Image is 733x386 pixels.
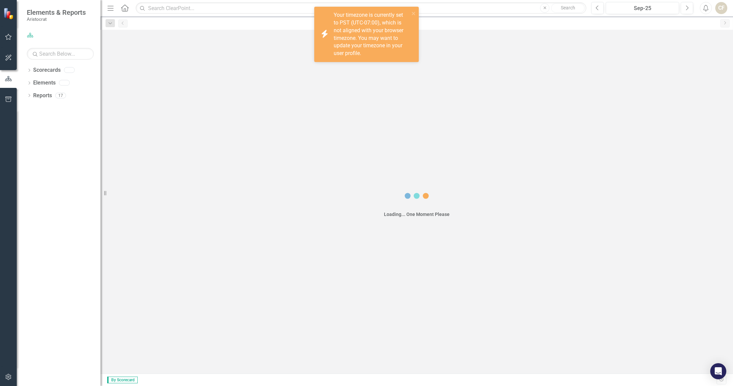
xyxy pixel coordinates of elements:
small: Aristocrat [27,16,86,22]
a: Reports [33,92,52,100]
span: By Scorecard [107,377,138,383]
a: Scorecards [33,66,61,74]
span: Search [561,5,575,10]
button: Sep-25 [606,2,679,14]
span: Elements & Reports [27,8,86,16]
div: Loading... One Moment Please [384,211,450,218]
button: Search [551,3,585,13]
input: Search ClearPoint... [136,2,586,14]
div: Sep-25 [608,4,677,12]
div: Your timezone is currently set to PST (UTC-07:00), which is not aligned with your browser timezon... [334,11,409,57]
input: Search Below... [27,48,94,60]
div: 17 [55,93,66,98]
button: CF [715,2,727,14]
button: close [411,9,416,17]
img: ClearPoint Strategy [3,8,15,19]
a: Elements [33,79,56,87]
div: Open Intercom Messenger [710,363,726,379]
